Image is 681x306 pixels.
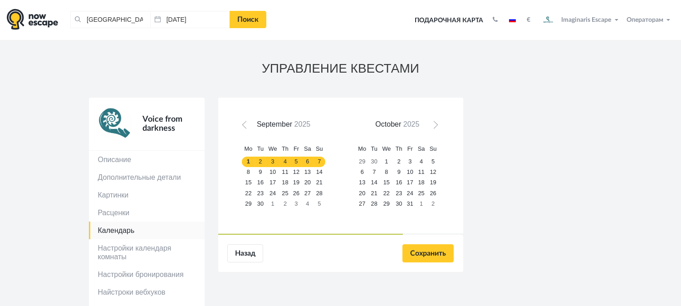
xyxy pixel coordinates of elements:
span: Imaginaris Escape [562,15,612,23]
a: 3 [405,157,416,167]
span: Wednesday [382,145,391,152]
a: 11 [416,167,427,178]
span: Sunday [430,145,437,152]
button: Операторам [624,15,674,25]
img: ru.jpg [509,18,516,22]
a: 2 [255,157,266,167]
input: Дата [150,11,230,28]
a: 8 [380,167,393,178]
a: 15 [242,178,255,188]
a: 18 [416,178,427,188]
a: 5 [291,157,302,167]
a: 5 [427,157,439,167]
a: 22 [242,188,255,198]
h3: УПРАВЛЕНИЕ КВЕСТАМИ [89,62,593,76]
span: Thursday [396,145,402,152]
span: 2025 [294,120,311,128]
a: 22 [380,188,393,198]
div: Voice from darkness [132,107,196,141]
a: 16 [255,178,266,188]
a: 14 [314,167,325,178]
a: Описание [89,151,205,168]
a: 26 [427,188,439,198]
a: 28 [368,198,380,209]
span: September [257,120,292,128]
span: Monday [245,145,253,152]
a: 21 [368,188,380,198]
a: 3 [266,157,279,167]
a: 2 [393,157,405,167]
a: 24 [405,188,416,198]
a: 4 [279,157,291,167]
a: 30 [368,157,380,167]
a: 10 [405,167,416,178]
a: 30 [255,198,266,209]
a: 13 [356,178,368,188]
a: 20 [302,178,314,188]
a: 17 [405,178,416,188]
button: Imaginaris Escape [537,11,622,29]
span: Monday [358,145,366,152]
span: Операторам [627,17,663,23]
a: 19 [427,178,439,188]
a: Календарь [89,222,205,239]
a: 12 [427,167,439,178]
a: 9 [255,167,266,178]
span: October [375,120,401,128]
span: Thursday [282,145,289,152]
span: Saturday [304,145,311,152]
a: 23 [255,188,266,198]
a: 7 [368,167,380,178]
a: Назад [227,244,263,262]
a: 26 [291,188,302,198]
a: 30 [393,198,405,209]
a: 16 [393,178,405,188]
a: Расценки [89,204,205,222]
span: Friday [407,145,413,152]
a: Найстроки вебхуков [89,283,205,301]
a: 24 [266,188,279,198]
a: 15 [380,178,393,188]
a: Настройки бронирования [89,266,205,283]
span: Saturday [418,145,425,152]
a: Картинки [89,186,205,204]
a: 1 [242,157,255,167]
a: 25 [416,188,427,198]
a: 13 [302,167,314,178]
img: logo [7,9,58,30]
a: 1 [380,157,393,167]
a: 27 [302,188,314,198]
a: 9 [393,167,405,178]
a: 4 [416,157,427,167]
span: Sunday [316,145,323,152]
a: 18 [279,178,291,188]
a: 5 [314,198,325,209]
a: 27 [356,198,368,209]
a: 6 [302,157,314,167]
a: 29 [242,198,255,209]
span: Prev [244,123,251,130]
a: 29 [356,157,368,167]
a: 12 [291,167,302,178]
a: 2 [427,198,439,209]
a: 11 [279,167,291,178]
span: Tuesday [371,145,377,152]
a: 17 [266,178,279,188]
a: Подарочная карта [412,10,486,30]
a: 4 [302,198,314,209]
a: 28 [314,188,325,198]
a: 31 [405,198,416,209]
span: Friday [294,145,299,152]
a: 7 [314,157,325,167]
span: Wednesday [269,145,277,152]
input: Город или название квеста [70,11,150,28]
a: 20 [356,188,368,198]
a: Настройки календаря комнаты [89,239,205,266]
strong: € [527,17,530,23]
a: 23 [393,188,405,198]
a: 19 [291,178,302,188]
a: Дополнительные детали [89,168,205,186]
a: 21 [314,178,325,188]
a: 3 [291,198,302,209]
a: 6 [356,167,368,178]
